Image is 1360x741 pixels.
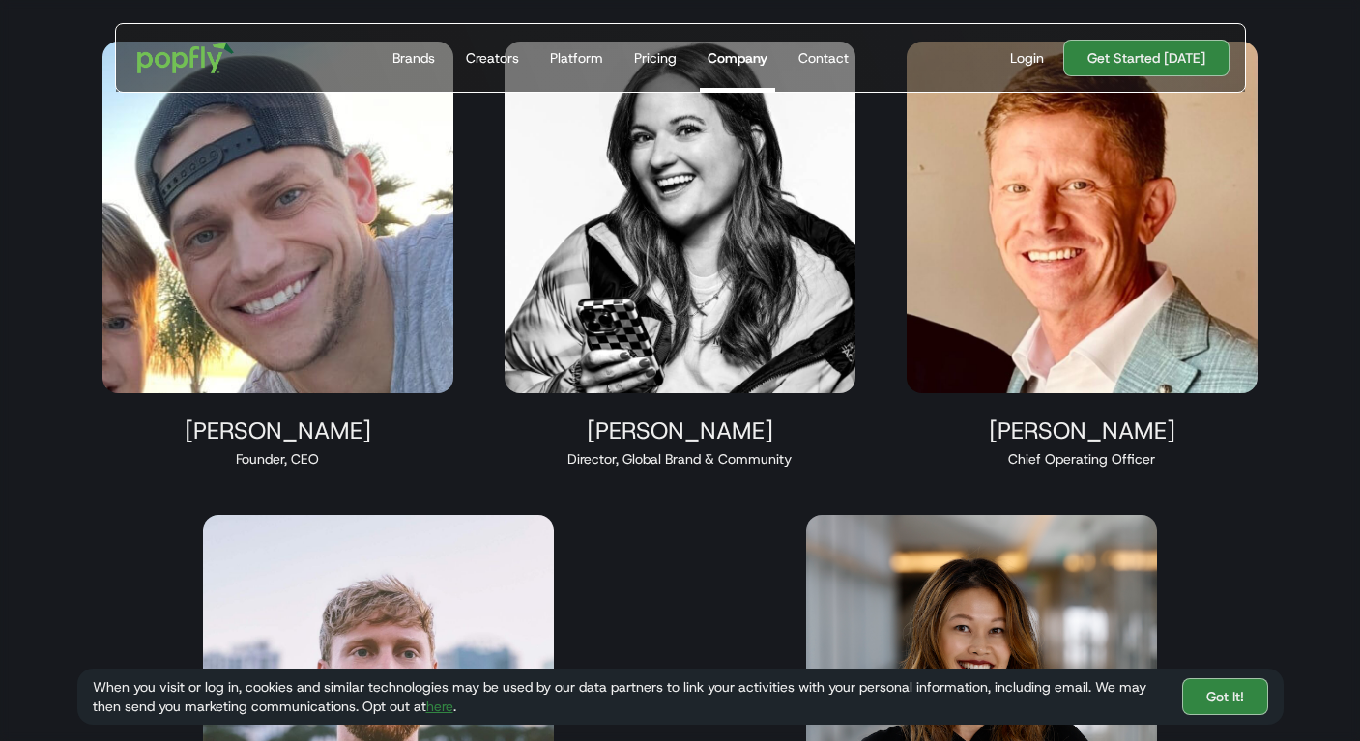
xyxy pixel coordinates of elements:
div: Brands [392,48,435,68]
div: Director, Global Brand & Community [505,449,856,469]
div: Login [1010,48,1044,68]
a: home [124,29,248,87]
a: here [426,698,453,715]
div: When you visit or log in, cookies and similar technologies may be used by our data partners to li... [93,677,1167,716]
a: Creators [458,24,527,92]
div: Pricing [634,48,677,68]
a: Company [700,24,775,92]
a: Get Started [DATE] [1063,40,1230,76]
div: Contact [798,48,849,68]
div: [PERSON_NAME] [907,416,1259,445]
a: Got It! [1182,678,1268,715]
div: Company [708,48,767,68]
a: Pricing [626,24,684,92]
a: Login [1002,48,1052,68]
div: [PERSON_NAME] [505,416,856,445]
div: Founder, CEO [102,449,454,469]
a: Platform [542,24,611,92]
a: Contact [791,24,856,92]
div: Platform [550,48,603,68]
div: Creators [466,48,519,68]
div: [PERSON_NAME] [102,416,454,445]
a: Brands [385,24,443,92]
div: Chief Operating Officer [907,449,1259,469]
